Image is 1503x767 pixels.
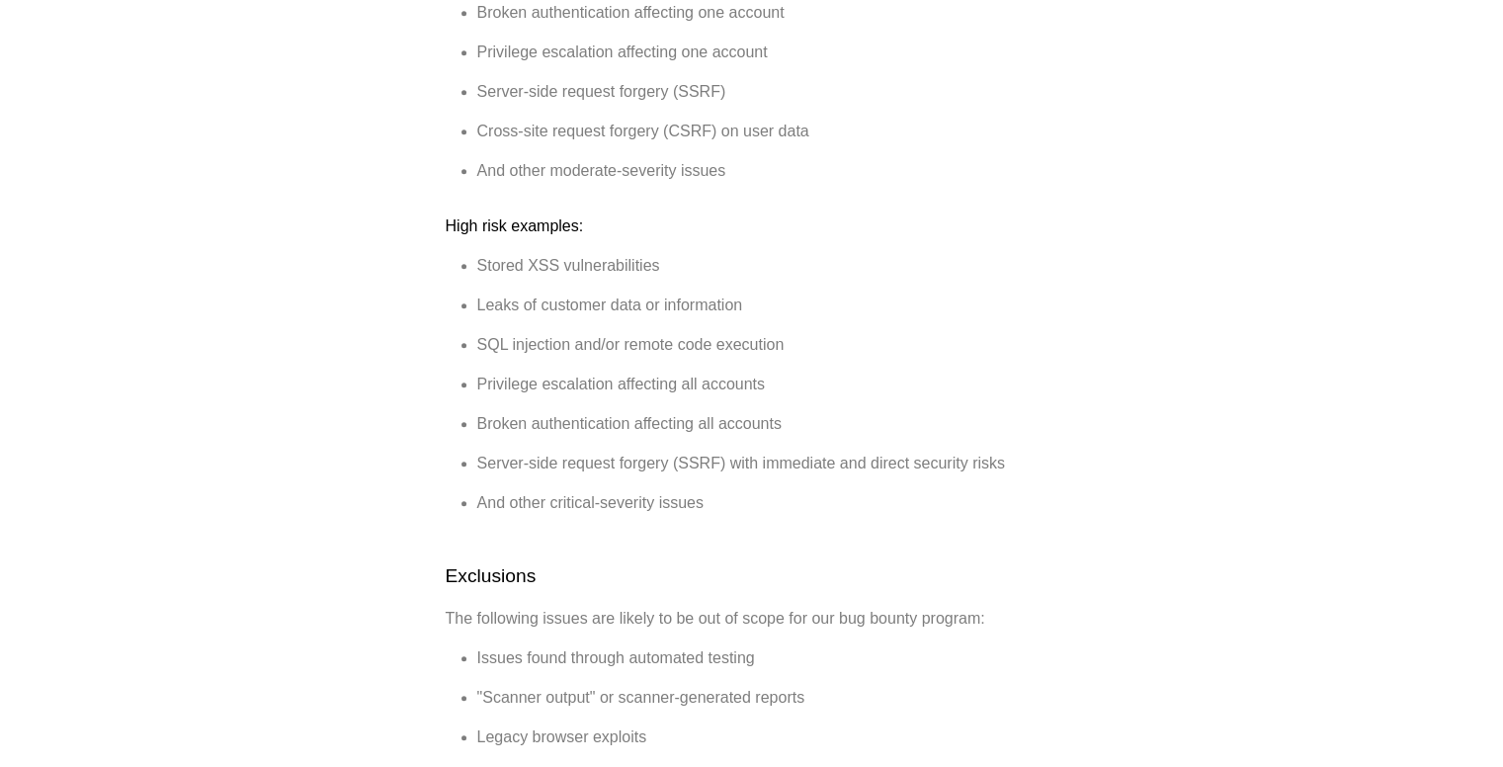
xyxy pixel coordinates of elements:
li: Legacy browser exploits [477,725,1058,749]
li: Leaks of customer data or information [477,294,1058,317]
li: "Scanner output" or scanner-generated reports [477,686,1058,710]
li: And other critical-severity issues [477,491,1058,515]
li: Privilege escalation affecting all accounts [477,373,1058,396]
li: Server-side request forgery (SSRF) with immediate and direct security risks [477,452,1058,475]
li: Privilege escalation affecting one account [477,41,1058,64]
li: Server-side request forgery (SSRF) [477,80,1058,104]
li: Cross-site request forgery (CSRF) on user data [477,120,1058,143]
li: SQL injection and/or remote code execution [477,333,1058,357]
li: Broken authentication affecting one account [477,1,1058,25]
li: Stored XSS vulnerabilities [477,254,1058,278]
li: Broken authentication affecting all accounts [477,412,1058,436]
li: Issues found through automated testing [477,646,1058,670]
li: And other moderate-severity issues [477,159,1058,183]
h2: Exclusions [446,562,1058,591]
p: The following issues are likely to be out of scope for our bug bounty program: [446,607,1058,631]
h3: High risk examples: [446,214,1058,238]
